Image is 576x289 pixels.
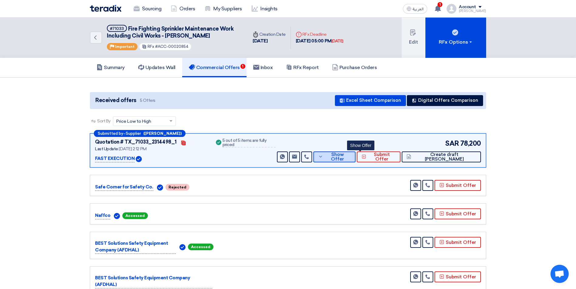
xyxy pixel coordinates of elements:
[332,38,343,44] div: [DATE]
[119,146,146,151] span: [DATE] 2:12 PM
[140,98,155,103] span: 5 Offers
[253,65,273,71] h5: Inbox
[413,7,424,11] span: العربية
[435,271,481,282] button: Submit Offer
[95,184,153,191] p: Safe Corner for Safety Co.
[435,237,481,248] button: Submit Offer
[550,265,569,283] a: Open chat
[90,58,131,77] a: Summary
[438,2,442,7] span: 1
[402,151,481,162] button: Create draft [PERSON_NAME]
[357,151,400,162] button: Submit Offer
[223,138,276,148] div: 5 out of 5 items are fully priced
[296,31,343,38] div: RFx Deadline
[368,152,396,161] span: Submit Offer
[95,240,176,254] p: BEST Solutions Safety Equipment Company (AFDHAL)
[95,274,212,288] p: BEST Solutions Safety Equipment Company (AFDHAL)
[107,25,233,39] span: Fire Fighting Sprinkler Maintenance Work Including Civil Works - [PERSON_NAME]
[247,2,282,15] a: Insights
[403,4,427,14] button: العربية
[95,155,135,162] p: FAST EXECUTION
[459,5,476,10] div: Account
[143,131,182,135] b: ([PERSON_NAME])
[445,138,459,148] span: SAR
[107,25,240,40] h5: Fire Fighting Sprinkler Maintenance Work Including Civil Works - Aziz Mall Jeddah
[325,152,351,161] span: Show Offer
[253,38,286,45] div: [DATE]
[296,38,343,45] div: [DATE] 05:00 PM
[332,65,377,71] h5: Purchase Orders
[179,244,186,250] img: Verified Account
[447,4,456,14] img: profile_test.png
[129,2,166,15] a: Sourcing
[122,212,148,219] span: Accessed
[200,2,247,15] a: My Suppliers
[148,44,154,49] span: RFx
[335,95,406,106] button: Excel Sheet Comparison
[435,180,481,191] button: Submit Offer
[439,38,473,46] div: RFx Options
[95,96,136,105] span: Received offers
[407,95,483,106] button: Digital Offers Comparison
[166,2,200,15] a: Orders
[402,18,425,58] button: Edit
[90,5,121,12] img: Teradix logo
[188,244,213,250] span: Accessed
[240,64,245,69] span: 1
[313,151,356,162] button: Show Offer
[95,138,177,146] div: Quotation # TX_71033_2314498_1
[94,130,186,137] div: –
[460,138,481,148] span: 78,200
[189,65,240,71] h5: Commercial Offers
[155,44,189,49] span: #ACC-00020854
[116,118,151,125] span: Price Low to High
[97,118,111,124] span: Sort By
[138,65,176,71] h5: Updates Wall
[182,58,247,77] a: Commercial Offers1
[413,152,476,161] span: Create draft [PERSON_NAME]
[114,213,120,219] img: Verified Account
[157,184,163,191] img: Verified Account
[279,58,325,77] a: RFx Report
[247,58,280,77] a: Inbox
[115,45,135,49] span: Important
[347,141,374,150] div: Show Offer
[253,31,286,38] div: Creation Date
[95,212,110,219] p: Naffco
[286,65,319,71] h5: RFx Report
[459,9,486,13] div: [PERSON_NAME]
[97,65,125,71] h5: Summary
[136,156,142,162] img: Verified Account
[435,208,481,219] button: Submit Offer
[165,184,189,191] span: Rejected
[325,58,384,77] a: Purchase Orders
[98,131,123,135] span: Submitted by
[425,18,486,58] button: RFx Options
[131,58,182,77] a: Updates Wall
[110,27,124,31] div: #71033
[95,146,118,151] span: Last Update
[126,131,141,135] span: Supplier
